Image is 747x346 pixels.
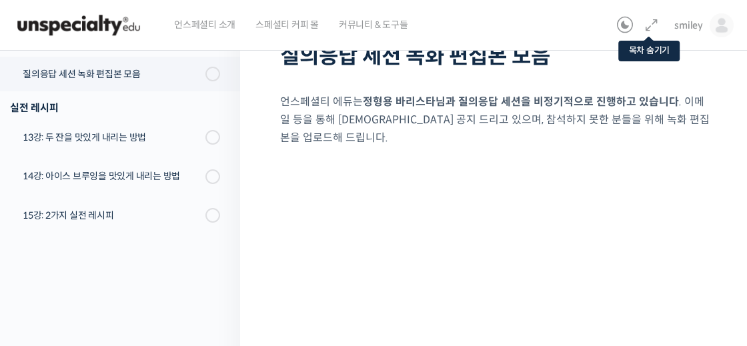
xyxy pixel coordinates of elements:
div: 14강: 아이스 브루잉을 맛있게 내리는 방법 [23,169,201,183]
span: 설정 [206,255,222,266]
a: 대화 [88,235,172,269]
p: 언스페셜티 에듀는 . 이메일 등을 통해 [DEMOGRAPHIC_DATA] 공지 드리고 있으며, 참석하지 못한 분들을 위해 녹화 편집본을 업로드해 드립니다. [280,93,714,147]
span: 홈 [42,255,50,266]
h1: 질의응답 세션 녹화 편집본 모음 [280,43,714,69]
div: 질의응답 세션 녹화 편집본 모음 [23,67,201,81]
a: 설정 [172,235,256,269]
span: 대화 [122,256,138,267]
div: 실전 레시피 [10,99,220,117]
a: 홈 [4,235,88,269]
div: 13강: 두 잔을 맛있게 내리는 방법 [23,130,201,145]
strong: 정형용 바리스타님과 질의응답 세션을 비정기적으로 진행하고 있습니다 [363,95,679,109]
div: 15강: 2가지 실전 레시피 [23,208,201,223]
span: smiley [674,19,703,31]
